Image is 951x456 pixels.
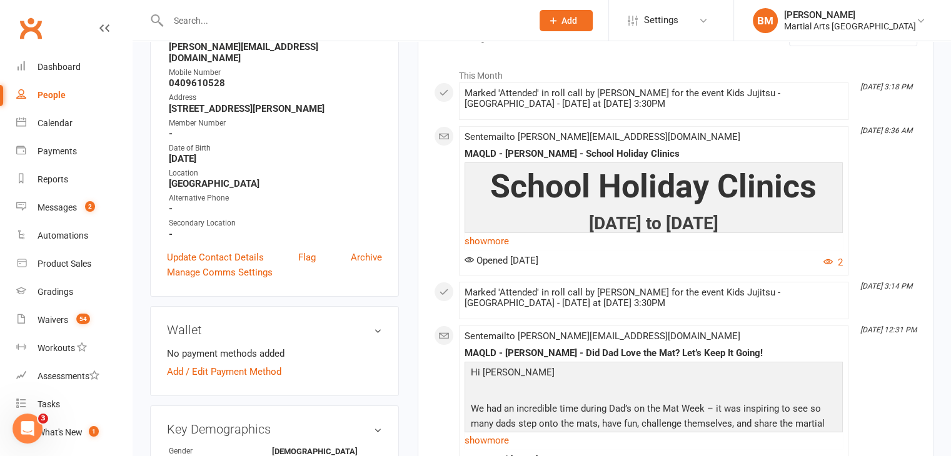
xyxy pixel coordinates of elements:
a: Clubworx [15,12,46,44]
div: [PERSON_NAME] [784,9,916,21]
div: Assessments [38,371,99,381]
span: Add [561,16,577,26]
div: Product Sales [38,259,91,269]
li: No payment methods added [167,346,382,361]
a: Assessments [16,362,132,390]
div: Secondary Location [169,217,382,229]
strong: - [169,203,382,214]
span: 1 [89,426,99,437]
h3: Activity [434,24,917,43]
i: [DATE] 8:36 AM [860,126,912,135]
a: Archive [351,250,382,265]
span: School Holiday Clinics [490,167,817,206]
span: 3 [38,414,48,424]
strong: 0409610528 [169,77,382,89]
strong: [GEOGRAPHIC_DATA] [169,178,382,189]
a: Dashboard [16,53,132,81]
p: Hi [PERSON_NAME] [468,365,840,383]
a: What's New1 [16,419,132,447]
strong: [PERSON_NAME][EMAIL_ADDRESS][DOMAIN_NAME] [169,41,382,64]
div: People [38,90,66,100]
span: Sent email to [PERSON_NAME][EMAIL_ADDRESS][DOMAIN_NAME] [465,131,740,142]
div: Reports [38,174,68,184]
h3: Wallet [167,323,382,337]
div: Martial Arts [GEOGRAPHIC_DATA] [784,21,916,32]
button: Add [540,10,593,31]
a: People [16,81,132,109]
a: Calendar [16,109,132,137]
div: Payments [38,146,77,156]
span: Settings [644,6,678,34]
a: Workouts [16,334,132,362]
span: [DATE] to [DATE] [589,213,718,234]
a: Manage Comms Settings [167,265,273,280]
div: Gradings [38,287,73,297]
div: Messages [38,202,77,212]
div: Member Number [169,117,382,129]
div: Tasks [38,399,60,409]
a: Update Contact Details [167,250,264,265]
strong: - [169,229,382,240]
h3: Key Demographics [167,422,382,436]
div: Waivers [38,315,68,325]
a: Tasks [16,390,132,419]
div: What's New [38,427,83,437]
div: Mobile Number [169,67,382,79]
a: Gradings [16,278,132,306]
div: Automations [38,230,88,240]
span: Sent email to [PERSON_NAME][EMAIL_ADDRESS][DOMAIN_NAME] [465,330,740,342]
div: Location [169,167,382,179]
span: 54 [76,314,90,324]
a: show more [465,432,843,449]
div: Marked 'Attended' in roll call by [PERSON_NAME] for the event Kids Jujitsu - [GEOGRAPHIC_DATA] - ... [465,287,843,309]
div: BM [753,8,778,33]
span: 2 [85,201,95,212]
iframe: Intercom live chat [13,414,43,444]
div: Alternative Phone [169,192,382,204]
a: Reports [16,166,132,194]
div: MAQLD - [PERSON_NAME] - School Holiday Clinics [465,149,843,159]
a: Payments [16,137,132,166]
div: Calendar [38,118,73,128]
strong: - [169,128,382,139]
div: MAQLD - [PERSON_NAME] - Did Dad Love the Mat? Let’s Keep It Going! [465,348,843,359]
i: [DATE] 3:14 PM [860,282,912,290]
div: Workouts [38,343,75,353]
button: 2 [823,255,843,270]
a: Flag [298,250,316,265]
a: show more [465,232,843,250]
strong: [STREET_ADDRESS][PERSON_NAME] [169,103,382,114]
i: [DATE] 3:18 PM [860,82,912,91]
p: We had an incredible time during Dad’s on the Mat Week – it was inspiring to see so many dads ste... [468,401,840,449]
a: Add / Edit Payment Method [167,364,281,379]
div: Dashboard [38,62,81,72]
li: This Month [434,62,917,82]
a: Automations [16,222,132,250]
div: Date of Birth [169,142,382,154]
i: [DATE] 12:31 PM [860,325,917,334]
strong: [DATE] [169,153,382,164]
a: Waivers 54 [16,306,132,334]
div: Address [169,92,382,104]
strong: [DEMOGRAPHIC_DATA] [272,447,358,456]
a: Product Sales [16,250,132,278]
div: Marked 'Attended' in roll call by [PERSON_NAME] for the event Kids Jujitsu - [GEOGRAPHIC_DATA] - ... [465,88,843,109]
input: Search... [164,12,523,29]
a: Messages 2 [16,194,132,222]
span: Opened [DATE] [465,255,538,266]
